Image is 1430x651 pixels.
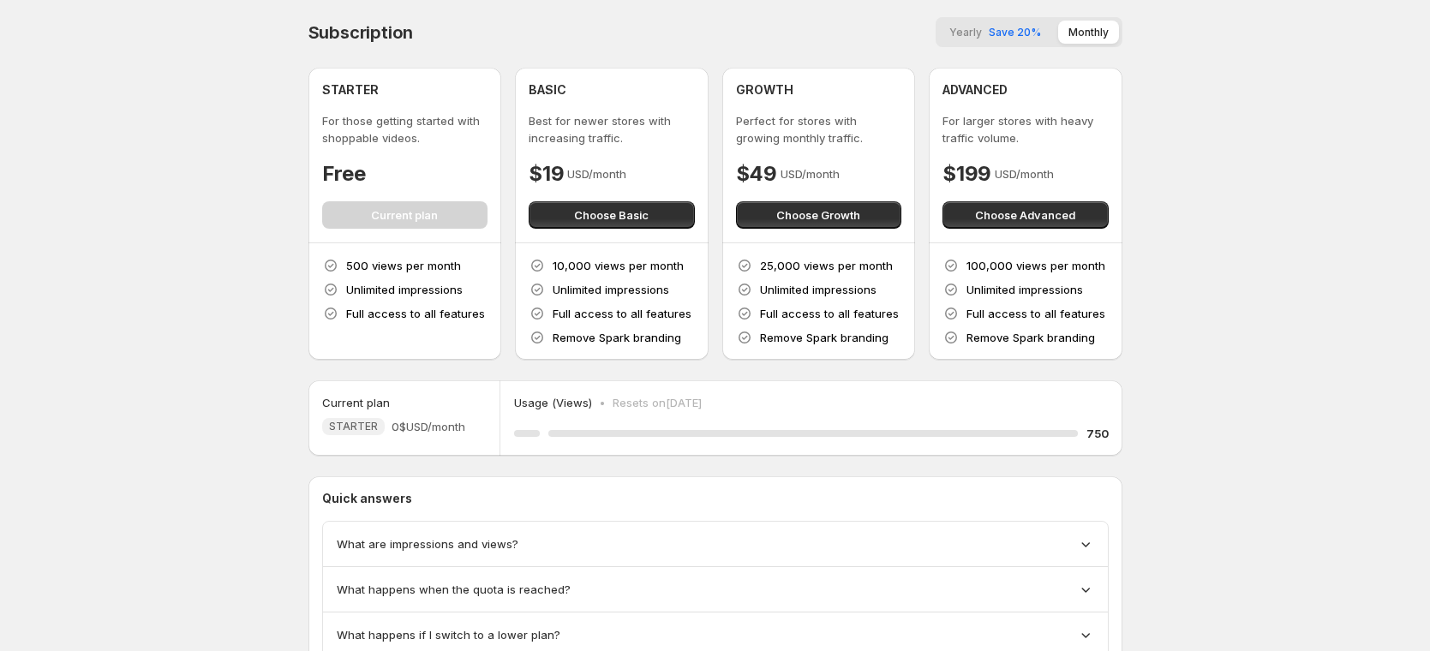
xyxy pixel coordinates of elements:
[322,81,379,99] h4: STARTER
[1086,425,1109,442] h5: 750
[337,626,560,643] span: What happens if I switch to a lower plan?
[989,26,1041,39] span: Save 20%
[942,201,1109,229] button: Choose Advanced
[1058,21,1119,44] button: Monthly
[966,329,1095,346] p: Remove Spark branding
[529,201,695,229] button: Choose Basic
[736,201,902,229] button: Choose Growth
[942,112,1109,146] p: For larger stores with heavy traffic volume.
[760,329,889,346] p: Remove Spark branding
[760,305,899,322] p: Full access to all features
[308,22,414,43] h4: Subscription
[322,160,366,188] h4: Free
[553,257,684,274] p: 10,000 views per month
[529,160,564,188] h4: $19
[553,305,691,322] p: Full access to all features
[392,418,465,435] span: 0$ USD/month
[942,81,1008,99] h4: ADVANCED
[346,305,485,322] p: Full access to all features
[776,206,860,224] span: Choose Growth
[337,581,571,598] span: What happens when the quota is reached?
[942,160,991,188] h4: $199
[736,112,902,146] p: Perfect for stores with growing monthly traffic.
[329,420,378,433] span: STARTER
[346,281,463,298] p: Unlimited impressions
[322,112,488,146] p: For those getting started with shoppable videos.
[529,81,566,99] h4: BASIC
[760,281,877,298] p: Unlimited impressions
[760,257,893,274] p: 25,000 views per month
[995,165,1054,182] p: USD/month
[939,21,1051,44] button: YearlySave 20%
[529,112,695,146] p: Best for newer stores with increasing traffic.
[781,165,840,182] p: USD/month
[736,81,793,99] h4: GROWTH
[553,281,669,298] p: Unlimited impressions
[599,394,606,411] p: •
[567,165,626,182] p: USD/month
[975,206,1075,224] span: Choose Advanced
[966,257,1105,274] p: 100,000 views per month
[966,281,1083,298] p: Unlimited impressions
[322,490,1109,507] p: Quick answers
[553,329,681,346] p: Remove Spark branding
[966,305,1105,322] p: Full access to all features
[514,394,592,411] p: Usage (Views)
[613,394,702,411] p: Resets on [DATE]
[574,206,649,224] span: Choose Basic
[337,535,518,552] span: What are impressions and views?
[322,394,390,411] h5: Current plan
[346,257,461,274] p: 500 views per month
[949,26,982,39] span: Yearly
[736,160,777,188] h4: $49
